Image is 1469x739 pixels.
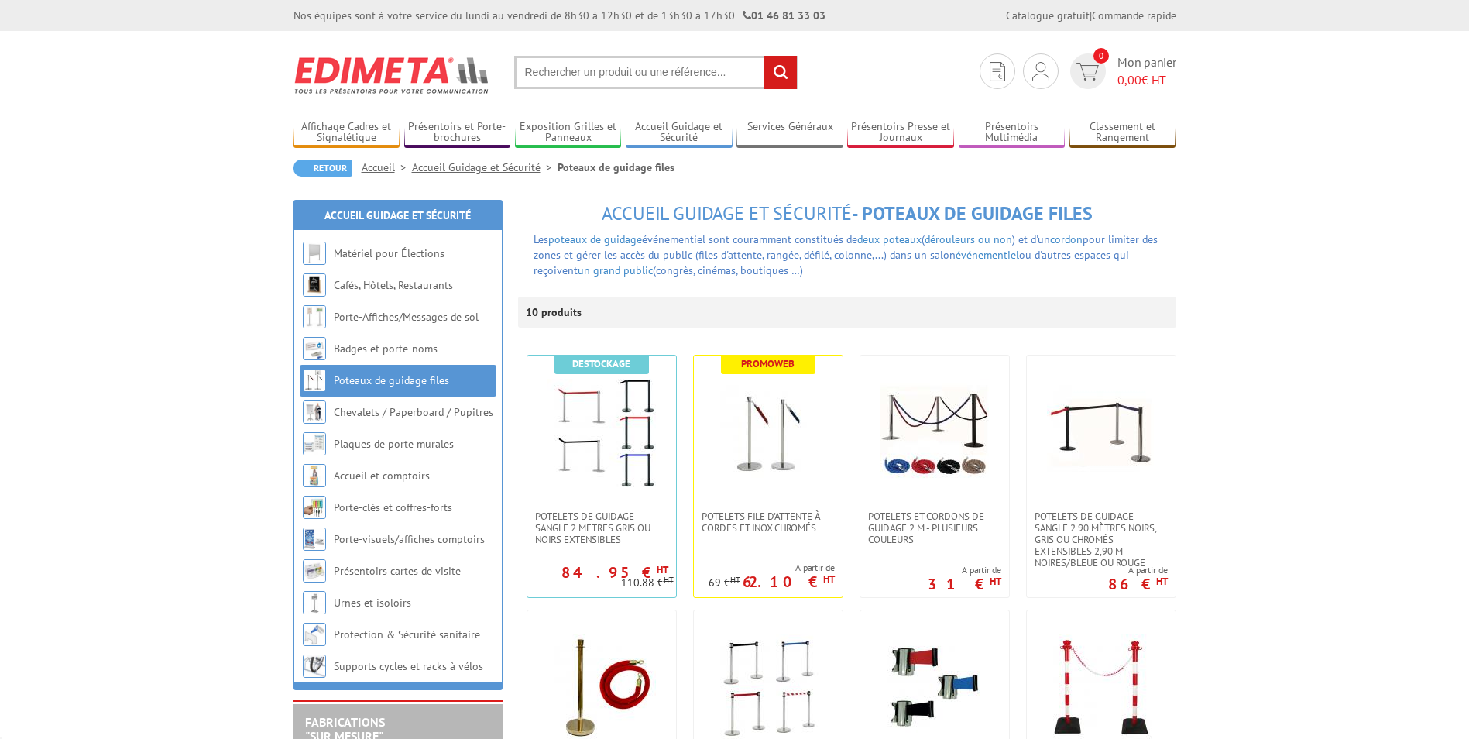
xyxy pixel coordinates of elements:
img: Plaques de porte murales [303,432,326,455]
sup: HT [730,574,740,585]
img: devis rapide [1076,63,1099,81]
a: dérouleurs ou non [925,232,1012,246]
span: € HT [1117,71,1176,89]
a: Exposition Grilles et Panneaux [515,120,622,146]
p: 10 produits [526,297,584,328]
a: événementiel [956,248,1019,262]
p: 69 € [709,577,740,589]
a: Badges et porte-noms [334,342,438,356]
span: ...) dans un salon ou d'autres espaces qui reçoivent (congrès, cinémas, boutiques …) [534,248,1129,277]
a: devis rapide 0 Mon panier 0,00€ HT [1066,53,1176,89]
a: Retour [293,160,352,177]
h1: - Poteaux de guidage files [518,204,1176,224]
span: 0,00 [1117,72,1141,88]
font: rangée, défilé, colonne, [534,232,1158,277]
p: 110.88 € [621,577,674,589]
a: cordon [1050,232,1083,246]
img: Potelets et cordons de guidage 2 m - plusieurs couleurs [880,379,989,487]
sup: HT [1156,575,1168,588]
a: Potelets file d'attente à cordes et Inox Chromés [694,510,843,534]
sup: HT [664,574,674,585]
a: Présentoirs Presse et Journaux [847,120,954,146]
a: POTELETS DE GUIDAGE SANGLE 2 METRES GRIS OU NOIRS EXTENSIBLEs [527,510,676,545]
a: Supports cycles et racks à vélos [334,659,483,673]
img: Potelets de guidage sangle 2.90 mètres noirs, gris ou chromés extensibles 2,90 m noires/bleue ou ... [1047,379,1155,487]
img: Potelets file d'attente à cordes et Inox Chromés [714,379,822,487]
span: A partir de [709,562,835,574]
a: Services Généraux [736,120,843,146]
b: Destockage [572,357,630,370]
img: Chevalets / Paperboard / Pupitres [303,400,326,424]
a: poteaux de guidage [548,232,642,246]
sup: HT [990,575,1001,588]
a: Commande rapide [1092,9,1176,22]
div: | [1006,8,1176,23]
img: Porte-clés et coffres-forts [303,496,326,519]
a: Poteaux de guidage files [334,373,449,387]
img: Présentoirs cartes de visite [303,559,326,583]
span: A partir de [1108,564,1168,576]
span: Potelets file d'attente à cordes et Inox Chromés [702,510,835,534]
a: Accueil Guidage et Sécurité [626,120,733,146]
a: Présentoirs cartes de visite [334,564,461,578]
span: Accueil Guidage et Sécurité [602,201,852,225]
div: Nos équipes sont à votre service du lundi au vendredi de 8h30 à 12h30 et de 13h30 à 17h30 [293,8,825,23]
img: Cafés, Hôtels, Restaurants [303,273,326,297]
a: Catalogue gratuit [1006,9,1090,22]
p: 62.10 € [743,577,835,586]
img: POTELETS DE GUIDAGE SANGLE 2 METRES GRIS OU NOIRS EXTENSIBLEs [547,379,656,487]
input: Rechercher un produit ou une référence... [514,56,798,89]
a: Potelets de guidage sangle 2.90 mètres noirs, gris ou chromés extensibles 2,90 m noires/bleue ou ... [1027,510,1176,569]
span: événementiel sont couramment constitués de ( ) et d'un pour limiter des zones et gérer les accès ... [534,232,1158,262]
span: A partir de [928,564,1001,576]
span: Potelets et cordons de guidage 2 m - plusieurs couleurs [868,510,1001,545]
b: Promoweb [741,357,795,370]
p: 31 € [928,579,1001,589]
a: Chevalets / Paperboard / Pupitres [334,405,493,419]
a: Porte-clés et coffres-forts [334,500,452,514]
sup: HT [657,563,668,576]
a: Cafés, Hôtels, Restaurants [334,278,453,292]
a: Porte-Affiches/Messages de sol [334,310,479,324]
img: Accueil et comptoirs [303,464,326,487]
img: Porte-visuels/affiches comptoirs [303,528,326,551]
a: Accueil et comptoirs [334,469,430,483]
a: Porte-visuels/affiches comptoirs [334,532,485,546]
span: 0 [1093,48,1109,64]
input: rechercher [764,56,797,89]
p: 84.95 € [561,568,668,577]
span: POTELETS DE GUIDAGE SANGLE 2 METRES GRIS OU NOIRS EXTENSIBLEs [535,510,668,545]
a: Classement et Rangement [1069,120,1176,146]
a: un grand public [578,263,653,277]
a: Accueil [362,160,412,174]
img: devis rapide [1032,62,1049,81]
a: Accueil Guidage et Sécurité [324,208,471,222]
img: devis rapide [990,62,1005,81]
span: Mon panier [1117,53,1176,89]
a: Plaques de porte murales [334,437,454,451]
span: Potelets de guidage sangle 2.90 mètres noirs, gris ou chromés extensibles 2,90 m noires/bleue ou ... [1035,510,1168,569]
a: Matériel pour Élections [334,246,444,260]
img: Badges et porte-noms [303,337,326,360]
img: Porte-Affiches/Messages de sol [303,305,326,328]
img: Poteaux de guidage files [303,369,326,392]
img: Matériel pour Élections [303,242,326,265]
img: Supports cycles et racks à vélos [303,655,326,678]
sup: HT [823,572,835,586]
img: Edimeta [293,46,491,104]
a: Présentoirs Multimédia [959,120,1066,146]
img: Protection & Sécurité sanitaire [303,623,326,646]
a: Protection & Sécurité sanitaire [334,627,480,641]
a: Présentoirs et Porte-brochures [404,120,511,146]
a: Urnes et isoloirs [334,596,411,610]
a: deux poteaux [857,232,922,246]
a: Affichage Cadres et Signalétique [293,120,400,146]
font: Les [534,232,548,246]
li: Poteaux de guidage files [558,160,674,175]
a: Accueil Guidage et Sécurité [412,160,558,174]
strong: 01 46 81 33 03 [743,9,825,22]
p: 86 € [1108,579,1168,589]
img: Urnes et isoloirs [303,591,326,614]
a: Potelets et cordons de guidage 2 m - plusieurs couleurs [860,510,1009,545]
